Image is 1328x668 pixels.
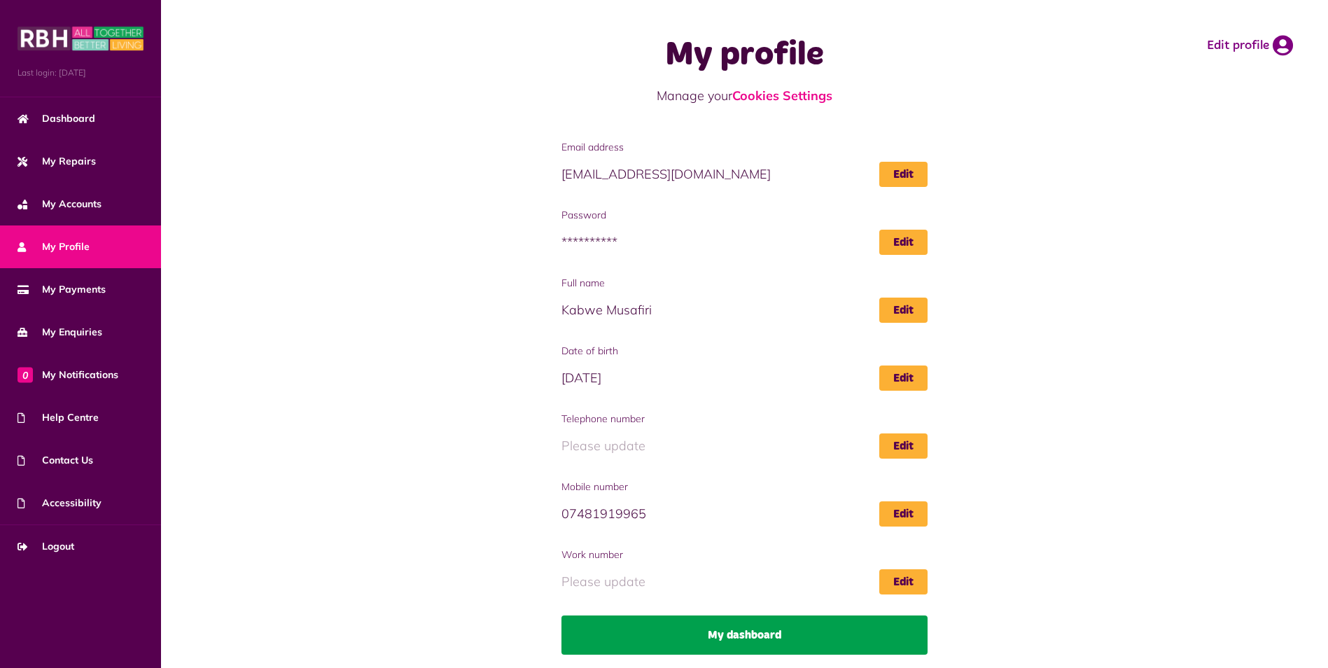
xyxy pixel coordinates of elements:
span: Last login: [DATE] [18,67,144,79]
span: Logout [18,539,74,554]
h1: My profile [467,35,1023,76]
span: Dashboard [18,111,95,126]
span: My Repairs [18,154,96,169]
span: Email address [561,140,927,155]
span: Help Centre [18,410,99,425]
p: Manage your [467,86,1023,105]
img: MyRBH [18,25,144,53]
span: Mobile number [561,480,927,494]
span: Please update [561,433,927,459]
span: [DATE] [561,366,927,391]
span: Telephone number [561,412,927,426]
span: Date of birth [561,344,927,359]
a: Edit [879,501,928,527]
a: Edit profile [1207,35,1293,56]
span: My Enquiries [18,325,102,340]
span: [EMAIL_ADDRESS][DOMAIN_NAME] [561,162,927,187]
span: Kabwe Musafiri [561,298,927,323]
a: My dashboard [561,615,927,655]
a: Edit [879,162,928,187]
a: Edit [879,433,928,459]
a: Edit [879,230,928,255]
span: My Accounts [18,197,102,211]
span: Accessibility [18,496,102,510]
span: My Profile [18,239,90,254]
span: Please update [561,569,927,594]
a: Cookies Settings [732,88,832,104]
a: Edit [879,569,928,594]
a: Edit [879,366,928,391]
span: My Payments [18,282,106,297]
span: Full name [561,276,927,291]
span: Password [561,208,927,223]
span: 0 [18,367,33,382]
span: Contact Us [18,453,93,468]
span: Work number [561,548,927,562]
span: 07481919965 [561,501,927,527]
a: Edit [879,298,928,323]
span: My Notifications [18,368,118,382]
